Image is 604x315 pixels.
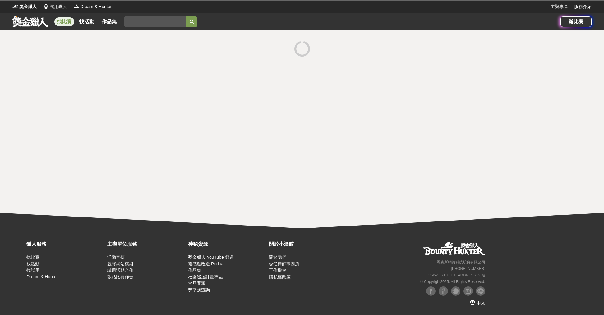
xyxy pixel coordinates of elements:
[188,255,234,260] a: 獎金獵人 YouTube 頻道
[437,260,485,264] small: 恩克斯網路科技股份有限公司
[476,286,485,296] img: LINE
[188,281,205,286] a: 常見問題
[188,274,223,279] a: 校園巡迴計畫專區
[439,286,448,296] img: Facebook
[54,17,74,26] a: 找比賽
[19,3,37,10] span: 獎金獵人
[426,286,436,296] img: Facebook
[26,261,39,266] a: 找活動
[12,3,19,9] img: Logo
[477,300,485,305] span: 中文
[26,255,39,260] a: 找比賽
[26,274,58,279] a: Dream & Hunter
[26,240,104,248] div: 獵人服務
[107,255,125,260] a: 活動宣傳
[73,3,112,10] a: LogoDream & Hunter
[269,240,347,248] div: 關於小酒館
[80,3,112,10] span: Dream & Hunter
[420,280,485,284] small: © Copyright 2025 . All Rights Reserved.
[107,261,133,266] a: 競賽網站模組
[269,261,299,266] a: 委任律師事務所
[50,3,67,10] span: 試用獵人
[560,16,592,27] a: 辦比賽
[99,17,119,26] a: 作品集
[188,268,201,273] a: 作品集
[26,268,39,273] a: 找試用
[269,255,286,260] a: 關於我們
[574,3,592,10] a: 服務介紹
[451,267,485,271] small: [PHONE_NUMBER]
[107,268,133,273] a: 試用活動合作
[451,286,460,296] img: Plurk
[188,240,266,248] div: 神秘資源
[188,261,227,266] a: 靈感魔改造 Podcast
[12,3,37,10] a: Logo獎金獵人
[551,3,568,10] a: 主辦專區
[269,274,291,279] a: 隱私權政策
[77,17,97,26] a: 找活動
[463,286,473,296] img: Instagram
[107,274,133,279] a: 張貼比賽佈告
[73,3,80,9] img: Logo
[107,240,185,248] div: 主辦單位服務
[188,287,210,292] a: 獎字號查詢
[43,3,67,10] a: Logo試用獵人
[269,268,286,273] a: 工作機會
[428,273,485,277] small: 11494 [STREET_ADDRESS] 3 樓
[43,3,49,9] img: Logo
